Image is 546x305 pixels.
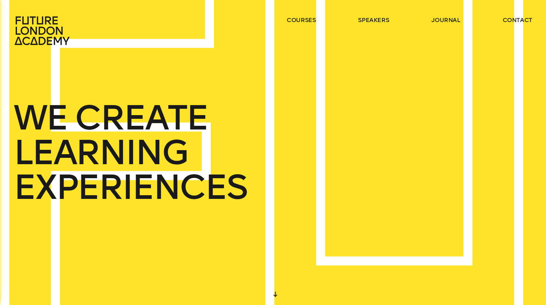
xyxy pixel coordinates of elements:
span: CREATE [75,100,208,135]
a: contact [503,16,533,24]
span: WE [14,100,67,135]
a: courses [287,16,316,24]
span: EXPERIENCES [14,170,247,205]
span: LEARNING [14,135,188,170]
a: journal [431,16,460,24]
a: speakers [358,16,389,24]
